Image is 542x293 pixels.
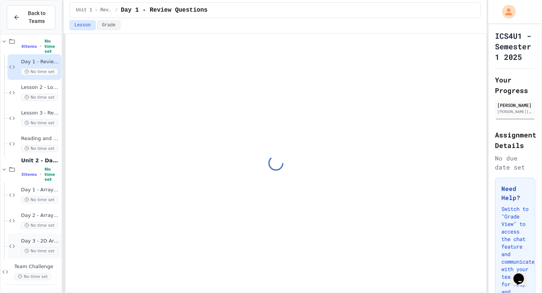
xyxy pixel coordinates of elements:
[40,43,41,49] span: •
[495,31,535,62] h1: ICS4U1 - Semester 1 2025
[21,212,60,219] span: Day 2 - ArrayLists
[76,7,112,13] span: Unit 1 - Review & Reading and Writing Files
[21,247,58,255] span: No time set
[14,264,60,270] span: Team Challenge
[495,75,535,96] h2: Your Progress
[21,222,58,229] span: No time set
[21,157,60,164] span: Unit 2 - Data Structures
[21,119,58,127] span: No time set
[21,44,37,49] span: 4 items
[21,110,60,116] span: Lesson 3 - Reading and Writing Files
[510,263,534,285] iframe: chat widget
[501,184,529,202] h3: Need Help?
[21,68,58,75] span: No time set
[21,172,37,177] span: 3 items
[494,3,518,20] div: My Account
[70,20,96,30] button: Lesson
[115,7,118,13] span: /
[21,136,60,142] span: Reading and Writing to Files Assignment
[21,84,60,91] span: Lesson 2 - Loops Review
[21,238,60,244] span: Day 3 - 2D Arrays
[495,130,535,151] h2: Assignment Details
[97,20,120,30] button: Grade
[24,9,49,25] span: Back to Teams
[480,230,534,262] iframe: chat widget
[7,5,55,29] button: Back to Teams
[21,59,60,65] span: Day 1 - Review Questions
[21,145,58,152] span: No time set
[44,167,60,182] span: No time set
[44,39,60,54] span: No time set
[121,6,207,15] span: Day 1 - Review Questions
[497,109,533,114] div: [PERSON_NAME][EMAIL_ADDRESS][DOMAIN_NAME]
[14,273,51,280] span: No time set
[40,171,41,177] span: •
[21,187,60,193] span: Day 1 - Array and Method Review
[21,94,58,101] span: No time set
[495,154,535,172] div: No due date set
[497,102,533,108] div: [PERSON_NAME]
[21,196,58,203] span: No time set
